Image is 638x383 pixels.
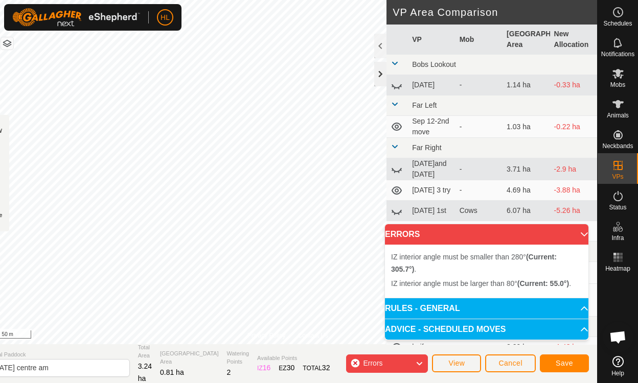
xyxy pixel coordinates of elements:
td: -2.9 ha [550,158,597,180]
span: 3.24 ha [138,362,152,382]
div: - [460,122,498,132]
th: VP [408,25,455,55]
span: Far Left [412,101,437,109]
span: IZ interior angle must be smaller than 280° . [391,253,557,273]
td: 1.14 ha [503,75,550,95]
button: View [432,354,481,372]
th: New Allocation [550,25,597,55]
span: Cancel [498,359,522,367]
div: Open chat [603,322,633,352]
span: Bobs Lookout [412,60,456,68]
span: VPs [612,174,623,180]
td: [DATE] 1st [408,201,455,221]
span: 0.81 ha [160,368,184,376]
span: Save [556,359,573,367]
span: ADVICE - SCHEDULED MOVES [385,325,506,333]
div: - [460,342,498,352]
h2: VP Area Comparison [393,6,597,18]
td: -3.88 ha [550,180,597,201]
td: 6.07 ha [503,201,550,221]
span: Mobs [610,82,625,88]
span: Animals [607,112,629,118]
button: Map Layers [1,37,13,50]
div: - [460,164,498,175]
span: Far Right [412,143,442,152]
span: Help [611,370,624,376]
span: 32 [322,364,330,372]
span: ERRORS [385,230,420,238]
td: -5.26 ha [550,201,597,221]
span: Schedules [603,20,632,27]
b: (Current: 55.0°) [517,279,569,288]
p-accordion-header: RULES - GENERAL [385,298,588,319]
span: IZ interior angle must be larger than 80° . [391,279,571,288]
span: Notifications [601,51,634,57]
td: 3.71 ha [503,158,550,180]
div: - [460,185,498,196]
p-accordion-content: ERRORS [385,245,588,298]
a: Privacy Policy [247,331,286,340]
td: [DATE] 1st [408,221,455,242]
th: [GEOGRAPHIC_DATA] Area [503,25,550,55]
span: 30 [287,364,295,372]
p-accordion-header: ADVICE - SCHEDULED MOVES [385,319,588,340]
span: RULES - GENERAL [385,304,460,313]
button: Save [540,354,589,372]
td: Sep 12-2nd move [408,116,455,138]
td: -0.33 ha [550,75,597,95]
span: Watering Points [227,349,249,366]
span: Total Area [138,343,152,360]
span: Available Points [257,354,330,363]
span: View [448,359,465,367]
span: [GEOGRAPHIC_DATA] Area [160,349,219,366]
div: TOTAL [303,363,330,373]
div: IZ [257,363,270,373]
span: Status [609,204,626,210]
div: - [460,80,498,90]
span: Neckbands [602,143,633,149]
th: Mob [455,25,503,55]
td: 4.69 ha [503,180,550,201]
a: Help [598,352,638,380]
span: Errors [363,359,382,367]
td: -5.91 ha [550,221,597,242]
span: HL [161,12,170,23]
div: EZ [279,363,294,373]
td: [DATE] [408,75,455,95]
span: Infra [611,235,624,241]
a: Contact Us [298,331,328,340]
p-accordion-header: ERRORS [385,224,588,245]
td: -0.22 ha [550,116,597,138]
img: Gallagher Logo [12,8,140,27]
div: Cows [460,205,498,216]
td: [DATE] 3 try [408,180,455,201]
span: 16 [263,364,271,372]
td: 1.03 ha [503,116,550,138]
span: Heatmap [605,266,630,272]
td: 6.72 ha [503,221,550,242]
span: 2 [227,368,231,376]
button: Cancel [485,354,536,372]
td: [DATE]and [DATE] [408,158,455,180]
